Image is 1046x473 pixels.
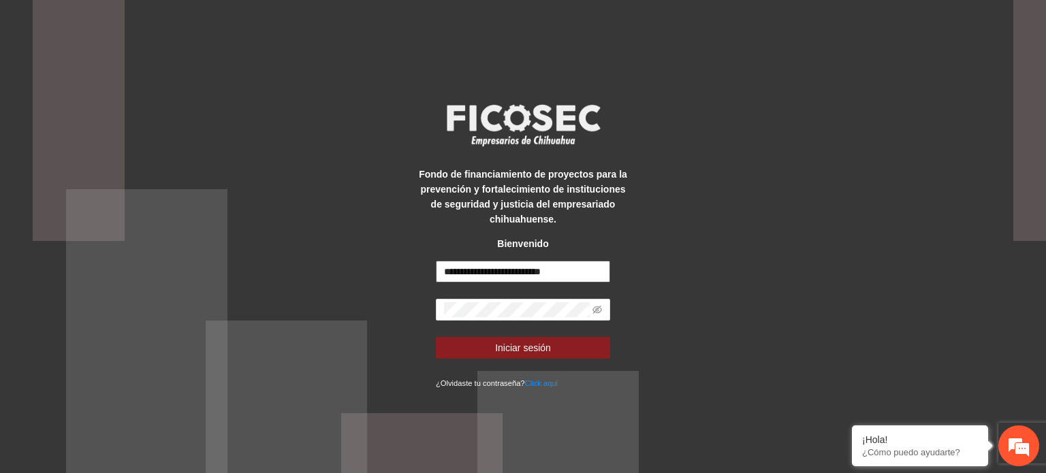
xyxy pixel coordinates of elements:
[862,447,978,457] p: ¿Cómo puedo ayudarte?
[592,305,602,314] span: eye-invisible
[495,340,551,355] span: Iniciar sesión
[436,379,558,387] small: ¿Olvidaste tu contraseña?
[7,323,259,370] textarea: Escriba su mensaje y pulse “Intro”
[71,69,229,87] div: Chatee con nosotros ahora
[525,379,558,387] a: Click aqui
[438,100,608,150] img: logo
[497,238,548,249] strong: Bienvenido
[223,7,256,39] div: Minimizar ventana de chat en vivo
[862,434,978,445] div: ¡Hola!
[79,157,188,295] span: Estamos en línea.
[419,169,627,225] strong: Fondo de financiamiento de proyectos para la prevención y fortalecimiento de instituciones de seg...
[436,337,610,359] button: Iniciar sesión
